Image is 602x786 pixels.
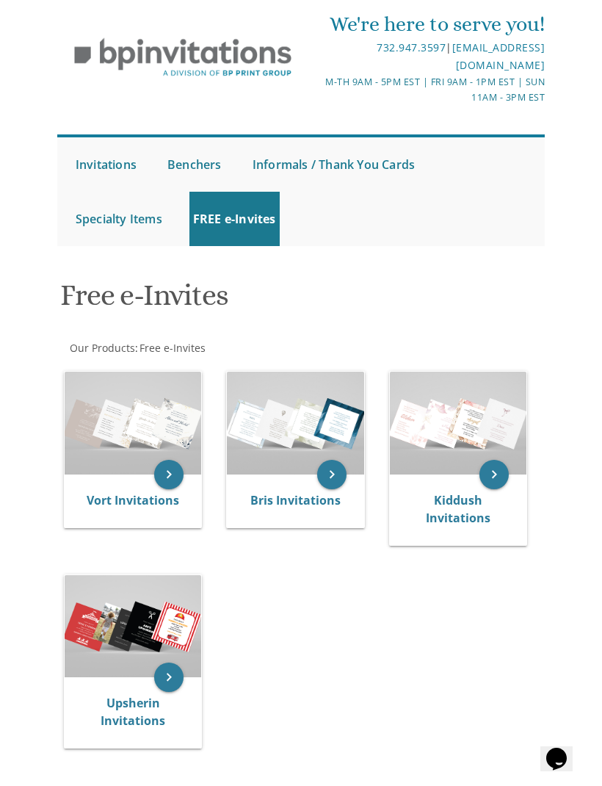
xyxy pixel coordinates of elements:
a: Our Products [68,341,135,355]
a: Benchers [164,137,225,192]
a: Bris Invitations [250,492,341,508]
a: keyboard_arrow_right [154,663,184,692]
a: Informals / Thank You Cards [249,137,418,192]
img: Kiddush Invitations [390,372,526,475]
a: Kiddush Invitations [426,492,490,526]
div: M-Th 9am - 5pm EST | Fri 9am - 1pm EST | Sun 11am - 3pm EST [302,74,545,106]
div: | [302,39,545,74]
a: [EMAIL_ADDRESS][DOMAIN_NAME] [452,40,545,72]
img: Upsherin Invitations [65,575,201,678]
a: Free e-Invites [138,341,206,355]
a: FREE e-Invites [189,192,280,246]
a: keyboard_arrow_right [317,460,347,489]
img: Bris Invitations [227,372,363,475]
a: keyboard_arrow_right [479,460,509,489]
a: 732.947.3597 [377,40,446,54]
img: Vort Invitations [65,372,201,475]
div: : [57,341,545,356]
iframe: chat widget [540,727,587,771]
a: Invitations [72,137,140,192]
img: BP Invitation Loft [57,27,309,88]
a: Specialty Items [72,192,166,246]
span: Free e-Invites [139,341,206,355]
div: We're here to serve you! [302,10,545,39]
a: keyboard_arrow_right [154,460,184,489]
a: Vort Invitations [87,492,179,508]
a: Upsherin Invitations [101,695,165,729]
h1: Free e-Invites [60,279,541,322]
